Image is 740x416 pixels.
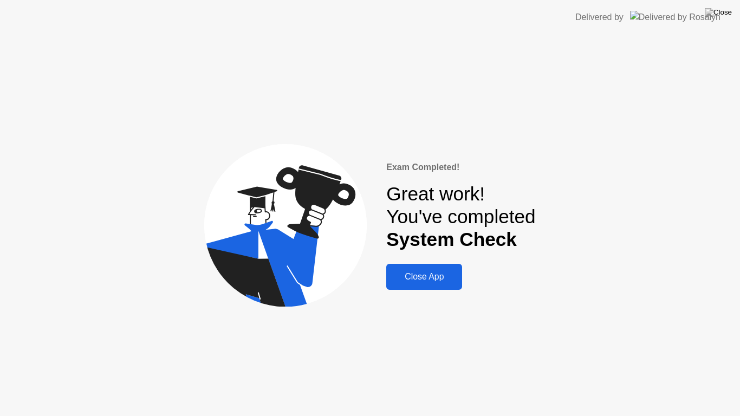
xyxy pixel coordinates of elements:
div: Great work! You've completed [386,183,535,251]
img: Close [705,8,732,17]
div: Close App [390,272,459,282]
div: Delivered by [575,11,624,24]
b: System Check [386,229,517,250]
img: Delivered by Rosalyn [630,11,720,23]
div: Exam Completed! [386,161,535,174]
button: Close App [386,264,462,290]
